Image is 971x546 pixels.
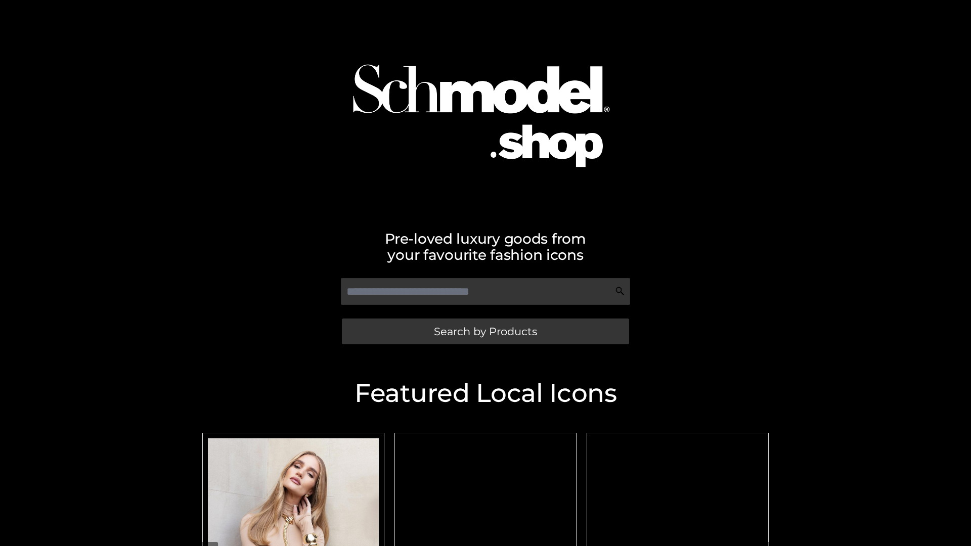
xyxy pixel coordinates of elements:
img: Search Icon [615,286,625,296]
a: Search by Products [342,318,629,344]
h2: Pre-loved luxury goods from your favourite fashion icons [197,231,774,263]
span: Search by Products [434,326,537,337]
h2: Featured Local Icons​ [197,381,774,406]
